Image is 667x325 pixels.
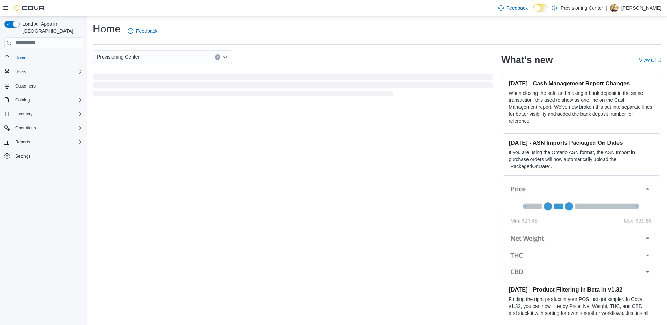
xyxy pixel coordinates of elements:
[13,96,32,104] button: Catalog
[1,151,86,161] button: Settings
[13,152,83,160] span: Settings
[13,82,38,90] a: Customers
[1,81,86,91] button: Customers
[1,123,86,133] button: Operations
[15,97,30,103] span: Catalog
[13,68,29,76] button: Users
[606,4,607,12] p: |
[509,149,654,170] p: If you are using the Ontario ASN format, the ASN Import in purchase orders will now automatically...
[15,83,36,89] span: Customers
[13,54,29,62] a: Home
[97,53,140,61] span: Provisioning Center
[15,55,27,61] span: Home
[561,4,603,12] p: Provisioning Center
[15,111,32,117] span: Inventory
[93,22,121,36] h1: Home
[13,82,83,90] span: Customers
[1,95,86,105] button: Catalog
[610,4,619,12] div: Jonathon Nellist
[507,5,528,12] span: Feedback
[509,90,654,124] p: When closing the safe and making a bank deposit in the same transaction, this used to show as one...
[13,138,83,146] span: Reports
[1,109,86,119] button: Inventory
[533,4,548,12] input: Dark Mode
[20,21,83,35] span: Load All Apps in [GEOGRAPHIC_DATA]
[4,50,83,180] nav: Complex example
[495,1,531,15] a: Feedback
[13,110,83,118] span: Inventory
[621,4,661,12] p: [PERSON_NAME]
[13,124,83,132] span: Operations
[509,286,654,293] h3: [DATE] - Product Filtering in Beta in v1.32
[501,54,553,66] h2: What's new
[13,110,35,118] button: Inventory
[223,54,228,60] button: Open list of options
[13,138,33,146] button: Reports
[136,28,157,35] span: Feedback
[13,68,83,76] span: Users
[93,75,493,98] span: Loading
[13,53,83,62] span: Home
[1,67,86,77] button: Users
[125,24,160,38] a: Feedback
[15,69,26,75] span: Users
[639,57,661,63] a: View allExternal link
[657,58,661,62] svg: External link
[15,125,36,131] span: Operations
[215,54,220,60] button: Clear input
[13,152,33,160] a: Settings
[13,96,83,104] span: Catalog
[509,139,654,146] h3: [DATE] - ASN Imports Packaged On Dates
[15,153,30,159] span: Settings
[13,124,39,132] button: Operations
[1,53,86,63] button: Home
[1,137,86,147] button: Reports
[509,80,654,87] h3: [DATE] - Cash Management Report Changes
[14,5,45,12] img: Cova
[15,139,30,145] span: Reports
